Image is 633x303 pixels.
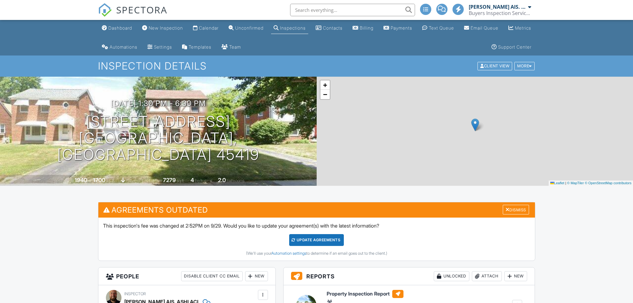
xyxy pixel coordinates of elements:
div: Team [229,44,241,50]
a: Email Queue [462,22,501,34]
h3: People [98,267,275,285]
span: sq. ft. [106,178,115,183]
div: 7279 [163,177,176,183]
div: 1700 [93,177,105,183]
div: Support Center [498,44,532,50]
a: Settings [145,41,175,53]
a: Text Queue [420,22,457,34]
a: SPECTORA [98,8,167,22]
div: Inspections [280,25,306,31]
span: Built [67,178,74,183]
div: Dismiss [503,205,529,214]
h3: [DATE] 1:30 pm - 6:30 pm [111,99,206,108]
h3: Agreements Outdated [98,202,535,218]
input: Search everything... [290,4,415,16]
div: This inspection's fee was changed at 2:52PM on 9/29. Would you like to update your agreement(s) w... [98,218,535,261]
div: Attach [472,271,502,281]
div: Calendar [199,25,219,31]
a: Payments [381,22,415,34]
h3: Reports [284,267,535,285]
h6: Property Inspection Report [327,290,430,298]
div: (We'll use your to determine if an email goes out to the client.) [103,251,530,256]
div: Buyers Inspection Service inc. [469,10,531,16]
div: Dashboard [108,25,132,31]
span: − [323,90,327,98]
div: New [245,271,268,281]
div: [PERSON_NAME] AIS. ASHI ACI. CRI. [469,4,527,10]
img: Marker [471,118,479,131]
div: Update Agreements [289,234,344,246]
span: basement [126,178,143,183]
div: 4 [190,177,194,183]
h1: Inspection Details [98,60,535,71]
div: Text Queue [429,25,454,31]
a: Zoom out [320,90,330,99]
img: The Best Home Inspection Software - Spectora [98,3,112,17]
div: Unlocked [434,271,469,281]
a: Unconfirmed [226,22,266,34]
a: New Inspection [140,22,185,34]
a: Templates [180,41,214,53]
div: New Inspection [149,25,183,31]
div: Automations [110,44,137,50]
div: 1940 [75,177,87,183]
span: SPECTORA [116,3,167,16]
a: Automations (Advanced) [99,41,140,53]
div: Templates [189,44,211,50]
div: More [514,62,535,70]
a: © OpenStreetMap contributors [585,181,631,185]
a: Support Center [489,41,534,53]
div: Contacts [323,25,343,31]
a: Billing [350,22,376,34]
div: Disable Client CC Email [181,271,243,281]
span: Lot Size [149,178,162,183]
span: sq.ft. [177,178,185,183]
a: © MapTiler [567,181,584,185]
div: Metrics [515,25,531,31]
div: Unconfirmed [235,25,264,31]
a: Automation settings [271,251,306,256]
div: Email Queue [471,25,498,31]
a: Contacts [313,22,345,34]
div: 2.0 [218,177,226,183]
a: Inspections [271,22,308,34]
span: + [323,81,327,89]
h1: [STREET_ADDRESS] [GEOGRAPHIC_DATA], [GEOGRAPHIC_DATA] 45419 [10,113,307,163]
a: Client View [477,63,514,68]
span: bathrooms [227,178,245,183]
span: Inspector [124,291,146,296]
a: Leaflet [550,181,564,185]
div: Billing [360,25,373,31]
div: Settings [154,44,172,50]
span: | [565,181,566,185]
a: Calendar [190,22,221,34]
div: Client View [477,62,512,70]
span: bedrooms [195,178,212,183]
div: New [504,271,527,281]
a: Metrics [506,22,534,34]
div: Payments [391,25,412,31]
a: Dashboard [99,22,135,34]
a: Zoom in [320,80,330,90]
a: Team [219,41,244,53]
